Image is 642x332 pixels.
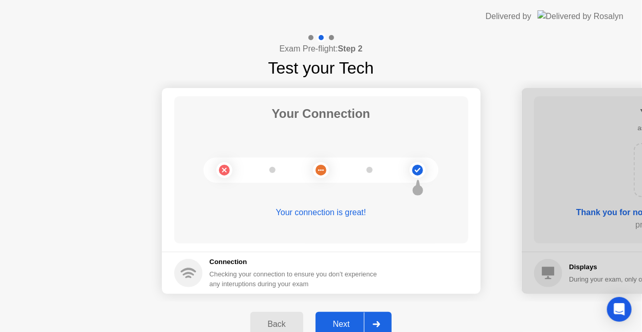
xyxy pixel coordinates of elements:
h4: Exam Pre-flight: [280,43,363,55]
div: Your connection is great! [174,206,468,219]
h5: Connection [210,257,383,267]
div: Delivered by [486,10,531,23]
div: Next [319,320,364,329]
h1: Your Connection [272,104,371,123]
b: Step 2 [338,44,362,53]
div: Open Intercom Messenger [607,297,632,322]
img: Delivered by Rosalyn [538,10,623,22]
h1: Test your Tech [268,56,374,80]
div: Checking your connection to ensure you don’t experience any interuptions during your exam [210,269,383,289]
div: Back [253,320,300,329]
